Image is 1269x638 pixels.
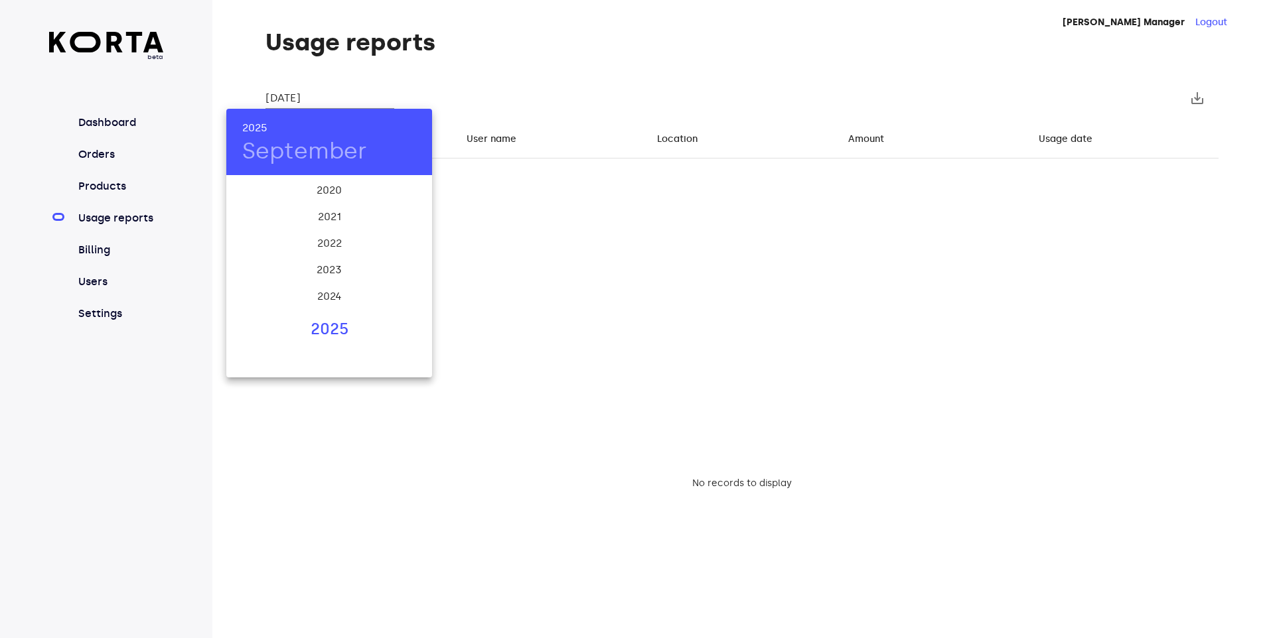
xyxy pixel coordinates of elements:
div: 2022 [226,230,432,257]
div: 2020 [226,177,432,204]
button: September [242,137,367,165]
div: 2024 [226,283,432,310]
button: 2025 [242,119,267,137]
div: 2023 [226,257,432,283]
div: 2025 [226,316,432,343]
div: 2021 [226,204,432,230]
